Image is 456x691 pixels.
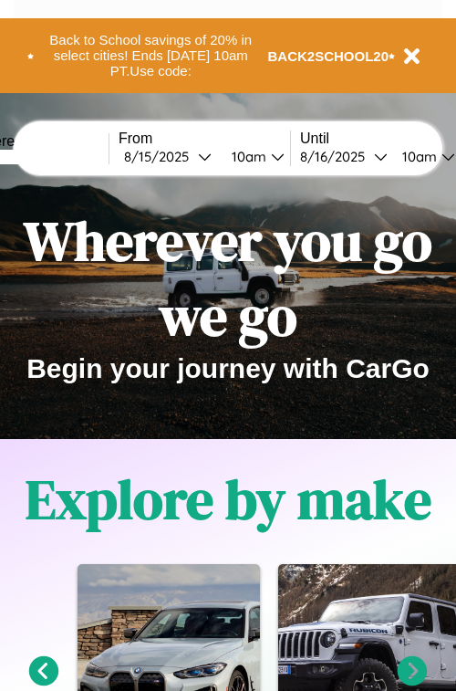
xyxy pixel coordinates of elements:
label: From [119,131,290,147]
button: 8/15/2025 [119,147,217,166]
b: BACK2SCHOOL20 [268,48,389,64]
div: 8 / 16 / 2025 [300,148,374,165]
div: 10am [393,148,441,165]
div: 8 / 15 / 2025 [124,148,198,165]
div: 10am [223,148,271,165]
h1: Explore by make [26,462,431,537]
button: Back to School savings of 20% in select cities! Ends [DATE] 10am PT.Use code: [34,27,268,84]
button: 10am [217,147,290,166]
